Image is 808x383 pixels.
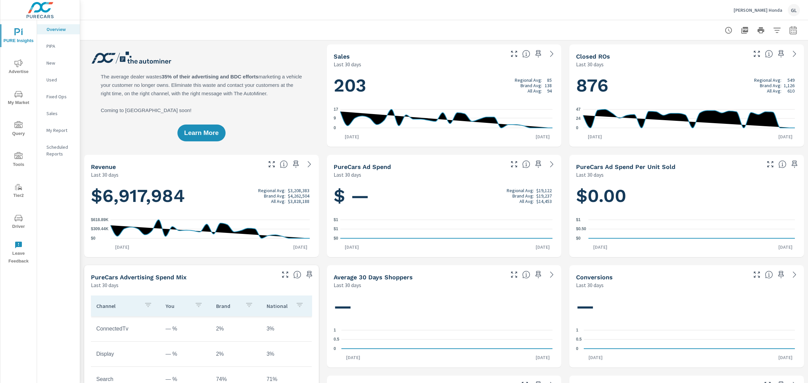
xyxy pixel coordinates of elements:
[2,121,35,138] span: Query
[340,244,364,250] p: [DATE]
[334,274,413,281] h5: Average 30 Days Shoppers
[166,303,189,309] p: You
[46,110,74,117] p: Sales
[2,59,35,76] span: Advertise
[91,163,116,170] h5: Revenue
[46,76,74,83] p: Used
[334,74,555,97] h1: 203
[754,24,768,37] button: Print Report
[91,320,160,337] td: ConnectedTv
[576,60,604,68] p: Last 30 days
[788,4,800,16] div: GL
[546,48,557,59] a: See more details in report
[334,126,336,130] text: 0
[264,193,285,199] p: Brand Avg:
[789,269,800,280] a: See more details in report
[774,244,797,250] p: [DATE]
[576,74,797,97] h1: 876
[584,354,607,361] p: [DATE]
[288,193,309,199] p: $4,262,504
[91,227,108,232] text: $309.44K
[509,269,519,280] button: Make Fullscreen
[304,269,315,280] span: Save this to your personalized report
[512,193,534,199] p: Brand Avg:
[160,320,211,337] td: — %
[334,281,361,289] p: Last 30 days
[304,159,315,170] a: See more details in report
[784,83,795,88] p: 1,126
[334,227,338,232] text: $1
[91,281,119,289] p: Last 30 days
[531,133,554,140] p: [DATE]
[576,236,581,241] text: $0
[576,171,604,179] p: Last 30 days
[334,328,336,333] text: 1
[280,160,288,168] span: Total sales revenue over the selected date range. [Source: This data is sourced from the dealer’s...
[334,295,555,318] h1: —
[533,159,544,170] span: Save this to your personalized report
[528,88,542,94] p: All Avg:
[334,217,338,222] text: $1
[160,346,211,362] td: — %
[288,199,309,204] p: $3,828,188
[334,116,336,120] text: 9
[334,163,391,170] h5: PureCars Ad Spend
[91,217,108,222] text: $618.89K
[583,133,607,140] p: [DATE]
[754,77,781,83] p: Regional Avg:
[91,274,187,281] h5: PureCars Advertising Spend Mix
[576,116,581,121] text: 24
[767,88,781,94] p: All Avg:
[576,217,581,222] text: $1
[211,320,261,337] td: 2%
[46,144,74,157] p: Scheduled Reports
[776,269,786,280] span: Save this to your personalized report
[334,337,339,342] text: 0.5
[576,184,797,207] h1: $0.00
[519,199,534,204] p: All Avg:
[588,244,612,250] p: [DATE]
[177,125,225,141] button: Learn More
[2,28,35,45] span: PURE Insights
[547,88,552,94] p: 94
[789,48,800,59] a: See more details in report
[288,188,309,193] p: $3,208,383
[334,236,338,241] text: $0
[533,48,544,59] span: Save this to your personalized report
[184,130,218,136] span: Learn More
[576,126,578,130] text: 0
[536,199,552,204] p: $14,453
[507,188,534,193] p: Regional Avg:
[334,346,336,351] text: 0
[776,48,786,59] span: Save this to your personalized report
[536,193,552,199] p: $19,237
[291,159,301,170] span: Save this to your personalized report
[546,269,557,280] a: See more details in report
[261,320,312,337] td: 3%
[786,24,800,37] button: Select Date Range
[789,159,800,170] span: Save this to your personalized report
[91,171,119,179] p: Last 30 days
[216,303,240,309] p: Brand
[515,77,542,83] p: Regional Avg:
[787,88,795,94] p: 610
[2,152,35,169] span: Tools
[37,92,80,102] div: Fixed Ops
[91,346,160,362] td: Display
[576,227,586,232] text: $0.50
[46,127,74,134] p: My Report
[774,133,797,140] p: [DATE]
[0,20,37,268] div: nav menu
[46,60,74,66] p: New
[751,269,762,280] button: Make Fullscreen
[2,183,35,200] span: Tier2
[531,244,554,250] p: [DATE]
[520,83,542,88] p: Brand Avg:
[46,43,74,49] p: PIPA
[546,159,557,170] a: See more details in report
[522,50,530,58] span: Number of vehicles sold by the dealership over the selected date range. [Source: This data is sou...
[37,24,80,34] div: Overview
[576,295,797,318] h1: —
[293,271,301,279] span: This table looks at how you compare to the amount of budget you spend per channel as opposed to y...
[774,354,797,361] p: [DATE]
